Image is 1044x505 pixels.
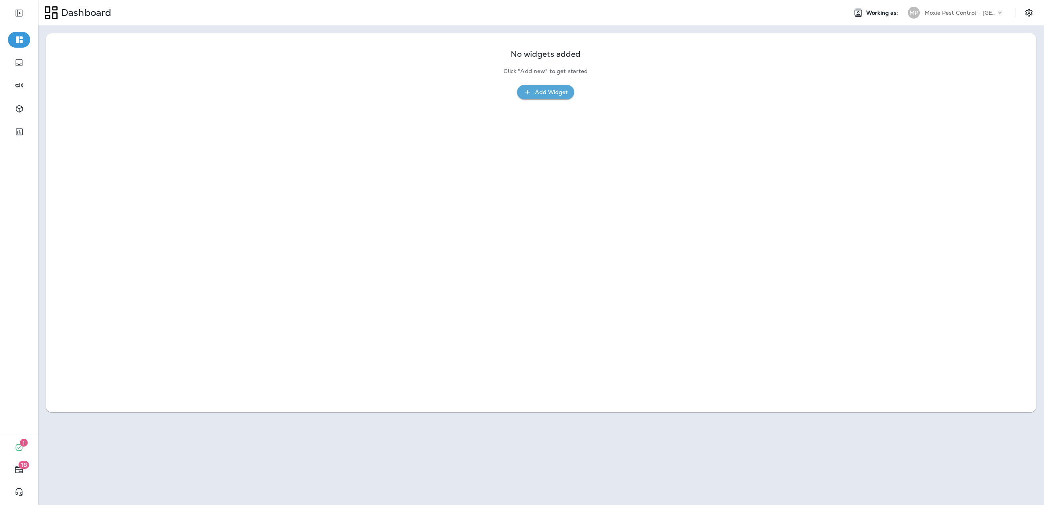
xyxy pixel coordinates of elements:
p: Click "Add new" to get started [504,68,588,75]
p: No widgets added [511,51,581,58]
button: 18 [8,462,30,478]
button: Add Widget [517,85,574,100]
p: Dashboard [58,7,111,19]
div: MP [908,7,920,19]
p: Moxie Pest Control - [GEOGRAPHIC_DATA] [925,10,996,16]
button: Expand Sidebar [8,5,30,21]
button: Settings [1022,6,1036,20]
button: 1 [8,439,30,455]
span: 1 [20,439,28,447]
span: Working as: [866,10,900,16]
span: 18 [19,461,29,469]
div: Add Widget [535,87,568,97]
